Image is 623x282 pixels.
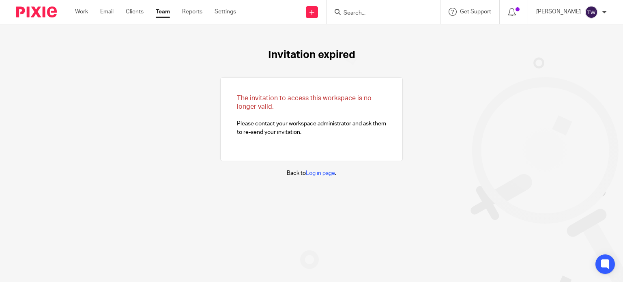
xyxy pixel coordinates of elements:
[100,8,114,16] a: Email
[536,8,581,16] p: [PERSON_NAME]
[237,94,386,136] p: Please contact your workspace administrator and ask them to re-send your invitation.
[75,8,88,16] a: Work
[215,8,236,16] a: Settings
[156,8,170,16] a: Team
[182,8,202,16] a: Reports
[460,9,491,15] span: Get Support
[306,170,335,176] a: Log in page
[585,6,598,19] img: svg%3E
[126,8,144,16] a: Clients
[268,49,355,61] h1: Invitation expired
[287,169,336,177] p: Back to .
[343,10,416,17] input: Search
[237,95,372,110] span: The invitation to access this workspace is no longer valid.
[16,6,57,17] img: Pixie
